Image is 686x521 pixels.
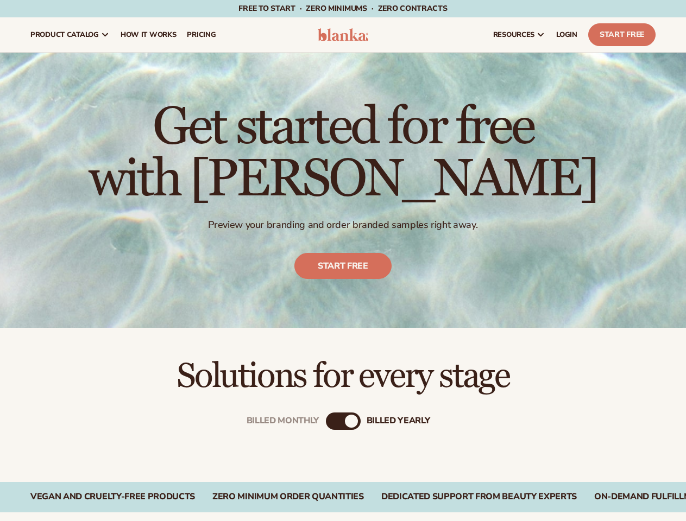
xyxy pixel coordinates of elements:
p: Preview your branding and order branded samples right away. [89,219,597,231]
span: How It Works [121,30,177,39]
span: pricing [187,30,216,39]
a: Start Free [588,23,656,46]
span: resources [493,30,534,39]
span: LOGIN [556,30,577,39]
a: Start free [294,253,392,279]
div: billed Yearly [367,416,430,426]
span: product catalog [30,30,99,39]
a: How It Works [115,17,182,52]
div: Dedicated Support From Beauty Experts [381,492,577,502]
a: pricing [181,17,221,52]
div: Billed Monthly [247,416,319,426]
img: logo [318,28,369,41]
a: resources [488,17,551,52]
div: Vegan and Cruelty-Free Products [30,492,195,502]
span: Free to start · ZERO minimums · ZERO contracts [238,3,447,14]
a: LOGIN [551,17,583,52]
h2: Solutions for every stage [30,358,656,395]
a: product catalog [25,17,115,52]
div: Zero Minimum Order QuantitieS [212,492,364,502]
h1: Get started for free with [PERSON_NAME] [89,101,597,206]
